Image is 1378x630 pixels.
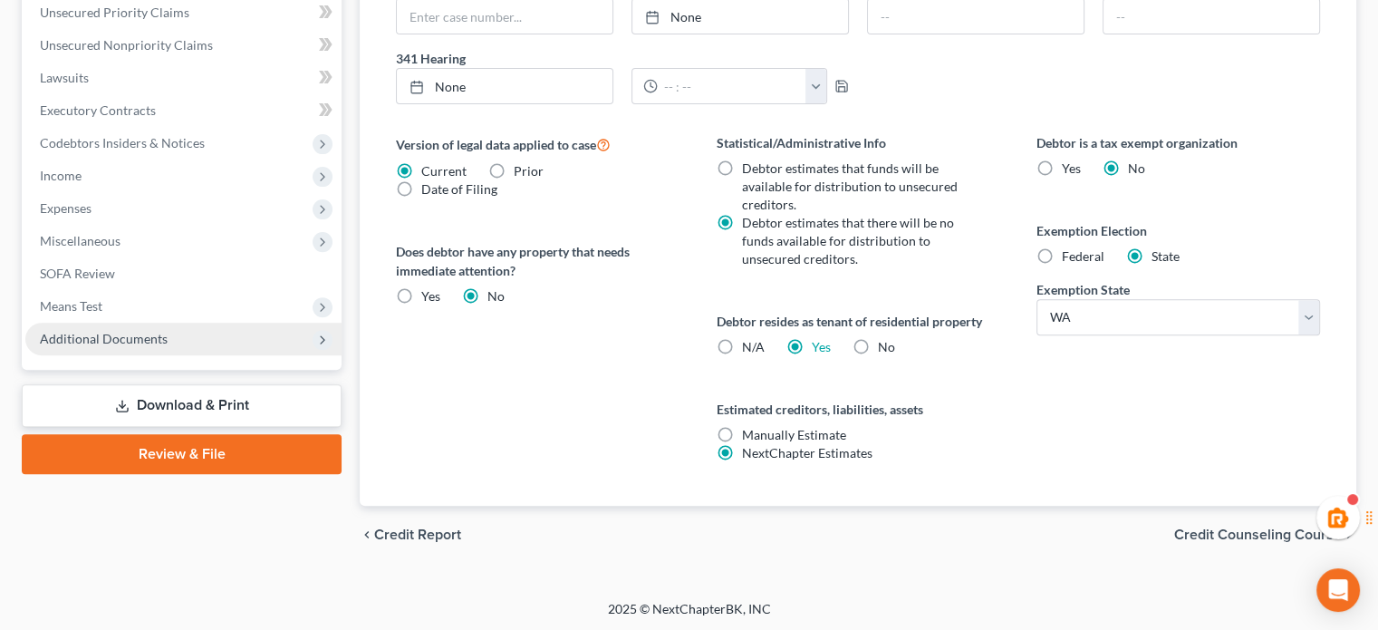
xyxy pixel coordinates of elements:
[742,339,765,354] span: N/A
[742,427,846,442] span: Manually Estimate
[40,37,213,53] span: Unsecured Nonpriority Claims
[40,298,102,314] span: Means Test
[22,384,342,427] a: Download & Print
[812,339,831,354] a: Yes
[1036,221,1320,240] label: Exemption Election
[717,400,1000,419] label: Estimated creditors, liabilities, assets
[40,135,205,150] span: Codebtors Insiders & Notices
[40,5,189,20] span: Unsecured Priority Claims
[25,94,342,127] a: Executory Contracts
[421,163,467,179] span: Current
[40,233,120,248] span: Miscellaneous
[658,69,805,103] input: -- : --
[40,200,92,216] span: Expenses
[421,181,497,197] span: Date of Filing
[25,257,342,290] a: SOFA Review
[25,29,342,62] a: Unsecured Nonpriority Claims
[40,168,82,183] span: Income
[1036,133,1320,152] label: Debtor is a tax exempt organization
[742,160,958,212] span: Debtor estimates that funds will be available for distribution to unsecured creditors.
[360,528,461,542] button: chevron_left Credit Report
[717,133,1000,152] label: Statistical/Administrative Info
[717,312,1000,331] label: Debtor resides as tenant of residential property
[1174,528,1356,542] button: Credit Counseling Course chevron_right
[742,215,954,267] span: Debtor estimates that there will be no funds available for distribution to unsecured creditors.
[878,339,895,354] span: No
[360,528,374,542] i: chevron_left
[1128,160,1145,176] span: No
[40,70,89,85] span: Lawsuits
[1316,568,1360,612] div: Open Intercom Messenger
[421,288,440,304] span: Yes
[396,242,679,280] label: Does debtor have any property that needs immediate attention?
[40,266,115,281] span: SOFA Review
[25,62,342,94] a: Lawsuits
[22,434,342,474] a: Review & File
[397,69,612,103] a: None
[1152,248,1180,264] span: State
[40,102,156,118] span: Executory Contracts
[514,163,544,179] span: Prior
[742,445,872,460] span: NextChapter Estimates
[396,133,679,155] label: Version of legal data applied to case
[1036,280,1130,299] label: Exemption State
[40,331,168,346] span: Additional Documents
[1174,528,1342,542] span: Credit Counseling Course
[374,528,461,542] span: Credit Report
[387,49,858,68] label: 341 Hearing
[1062,160,1081,176] span: Yes
[1062,248,1104,264] span: Federal
[487,288,505,304] span: No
